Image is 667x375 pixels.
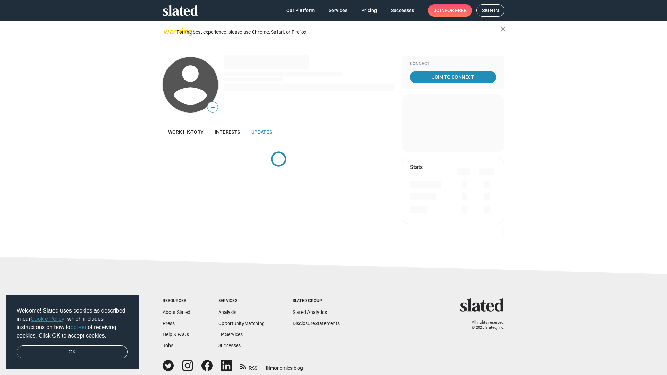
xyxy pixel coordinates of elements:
a: Join To Connect [410,71,496,83]
a: dismiss cookie message [17,345,128,359]
span: Welcome! Slated uses cookies as described in our , which includes instructions on how to of recei... [17,307,128,340]
a: OpportunityMatching [218,320,265,326]
mat-card-title: Stats [410,164,423,171]
a: opt-out [71,324,88,330]
a: Successes [218,343,241,348]
span: Updates [251,129,272,135]
span: Work history [168,129,204,135]
a: filmonomics blog [266,359,303,372]
a: Press [163,320,175,326]
a: Updates [246,124,278,140]
div: cookieconsent [6,295,139,370]
div: For the best experience, please use Chrome, Safari, or Firefox. [176,27,500,37]
a: Our Platform [281,4,320,17]
a: Interests [209,124,246,140]
div: Resources [163,298,190,304]
span: Join To Connect [411,71,495,83]
span: Services [329,4,347,17]
a: Jobs [163,343,173,348]
a: Help & FAQs [163,332,189,337]
span: Our Platform [286,4,315,17]
span: film [266,365,274,371]
span: Successes [391,4,414,17]
span: for free [445,4,467,17]
p: All rights reserved. © 2025 Slated, Inc. [464,320,504,330]
a: Pricing [356,4,382,17]
a: EP Services [218,332,243,337]
a: Slated Analytics [293,309,327,315]
a: DisclosureStatements [293,320,340,326]
a: Joinfor free [428,4,472,17]
div: Slated Group [293,298,340,304]
a: RSS [240,361,257,372]
a: Work history [163,124,209,140]
a: Cookie Policy [31,316,64,322]
span: — [207,103,218,112]
div: Connect [410,61,496,67]
a: About Slated [163,309,190,315]
span: Join [434,4,467,17]
mat-icon: warning [163,27,172,36]
span: Interests [215,129,240,135]
a: Services [323,4,353,17]
span: Sign in [482,5,499,16]
div: Services [218,298,265,304]
a: Successes [385,4,420,17]
a: Analysis [218,309,236,315]
mat-icon: close [499,25,507,33]
span: Pricing [361,4,377,17]
a: Sign in [476,4,504,17]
